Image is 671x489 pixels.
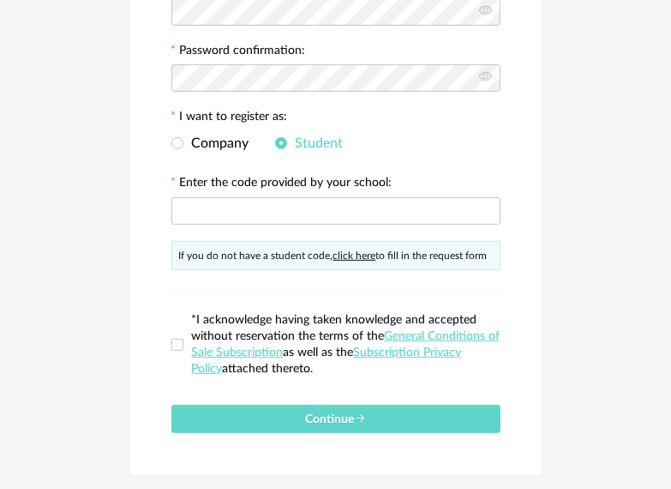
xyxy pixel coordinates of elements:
button: Continue [171,405,500,433]
label: Password confirmation: [171,45,306,60]
span: Company [183,136,249,150]
a: Subscription Privacy Policy [192,347,462,375]
span: Continue [305,414,366,426]
span: *I acknowledge having taken knowledge and accepted without reservation the terms of the as well a... [192,314,500,375]
label: Enter the code provided by your school: [171,177,392,192]
div: If you do not have a student code, to fill in the request form [171,241,500,270]
a: General Conditions of Sale Subscription [192,330,500,359]
a: click here [333,251,376,261]
span: Student [287,136,344,150]
label: I want to register as: [171,111,288,126]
